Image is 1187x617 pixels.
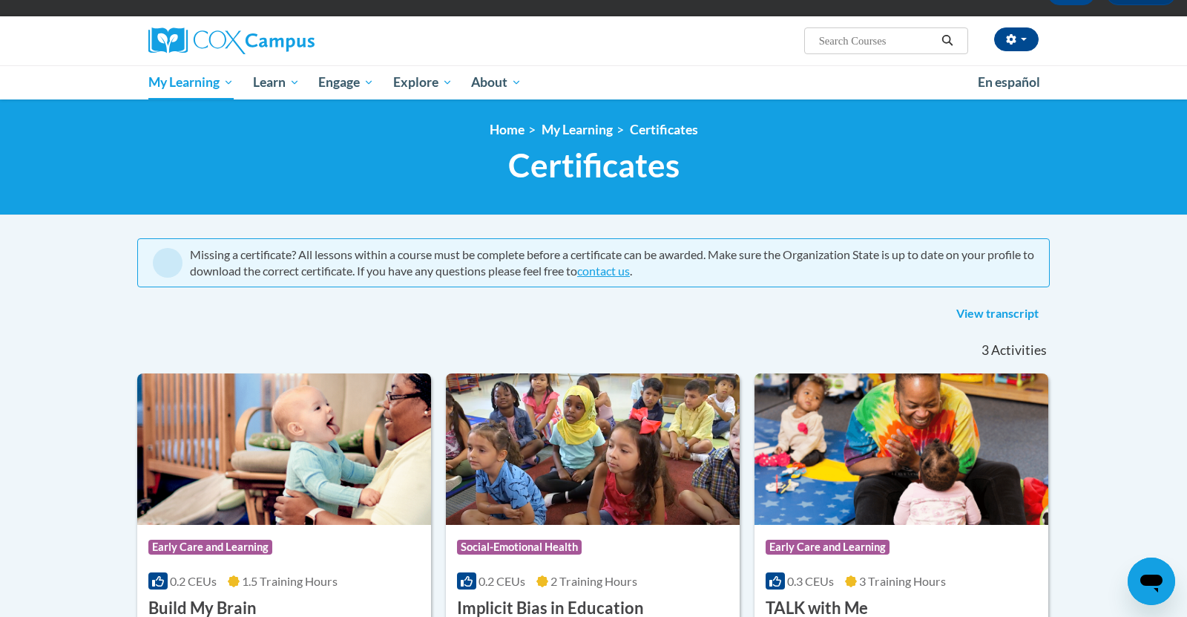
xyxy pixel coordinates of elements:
[630,122,698,137] a: Certificates
[1128,558,1175,605] iframe: Button to launch messaging window
[818,32,936,50] input: Search Courses
[991,342,1047,359] span: Activities
[936,32,959,50] button: Search
[457,540,582,555] span: Social-Emotional Health
[318,74,374,91] span: Engage
[754,373,1048,525] img: Course Logo
[148,27,430,54] a: Cox Campus
[384,65,462,99] a: Explore
[462,65,532,99] a: About
[148,540,272,555] span: Early Care and Learning
[137,373,431,525] img: Course Logo
[243,65,309,99] a: Learn
[787,574,834,588] span: 0.3 CEUs
[766,540,890,555] span: Early Care and Learning
[148,27,315,54] img: Cox Campus
[945,302,1050,326] a: View transcript
[139,65,243,99] a: My Learning
[253,74,300,91] span: Learn
[542,122,613,137] a: My Learning
[170,574,217,588] span: 0.2 CEUs
[479,574,525,588] span: 0.2 CEUs
[859,574,946,588] span: 3 Training Hours
[968,67,1050,98] a: En español
[550,574,637,588] span: 2 Training Hours
[490,122,525,137] a: Home
[309,65,384,99] a: Engage
[126,65,1061,99] div: Main menu
[446,373,740,525] img: Course Logo
[577,264,630,278] a: contact us
[982,342,989,359] span: 3
[994,27,1039,51] button: Account Settings
[393,74,453,91] span: Explore
[508,146,680,185] span: Certificates
[190,247,1034,279] div: Missing a certificate? All lessons within a course must be complete before a certificate can be a...
[148,74,234,91] span: My Learning
[471,74,522,91] span: About
[242,574,338,588] span: 1.5 Training Hours
[978,74,1040,90] span: En español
